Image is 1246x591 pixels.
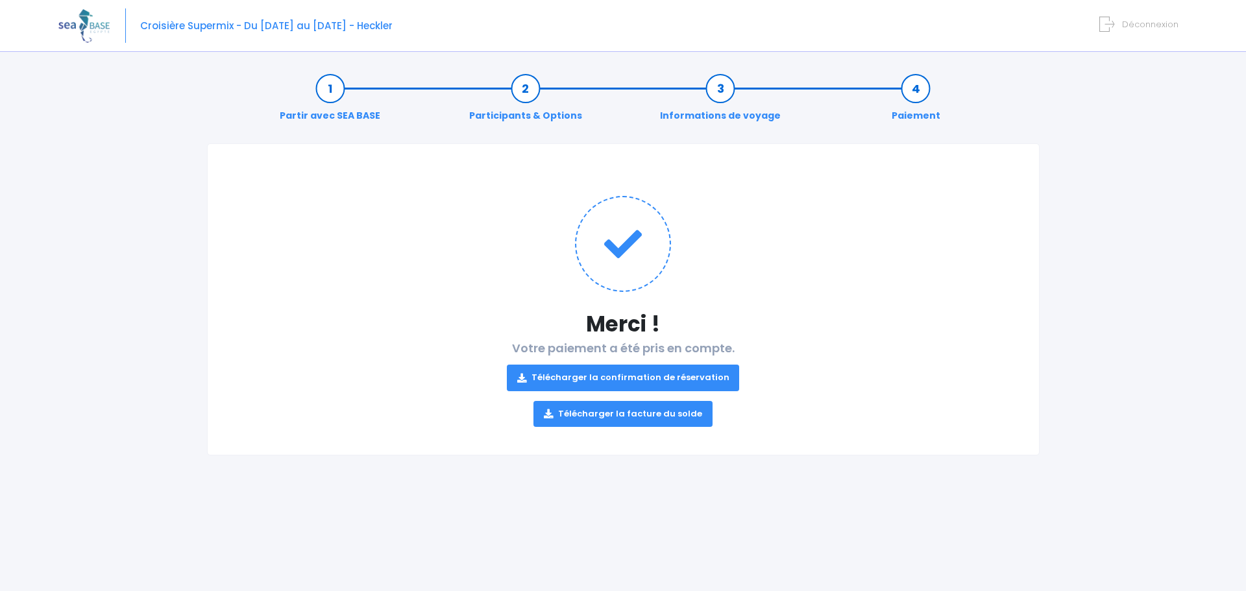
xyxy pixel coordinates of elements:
[885,82,947,123] a: Paiement
[654,82,787,123] a: Informations de voyage
[533,401,713,427] a: Télécharger la facture du solde
[1122,18,1179,30] span: Déconnexion
[234,341,1013,427] h2: Votre paiement a été pris en compte.
[507,365,740,391] a: Télécharger la confirmation de réservation
[273,82,387,123] a: Partir avec SEA BASE
[463,82,589,123] a: Participants & Options
[140,19,393,32] span: Croisière Supermix - Du [DATE] au [DATE] - Heckler
[234,311,1013,337] h1: Merci !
